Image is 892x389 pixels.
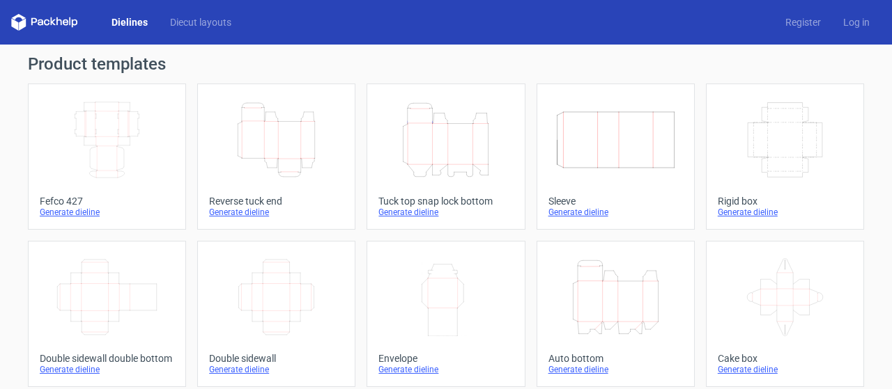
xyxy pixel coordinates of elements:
[537,84,695,230] a: SleeveGenerate dieline
[718,353,852,364] div: Cake box
[28,84,186,230] a: Fefco 427Generate dieline
[548,207,683,218] div: Generate dieline
[548,196,683,207] div: Sleeve
[832,15,881,29] a: Log in
[40,353,174,364] div: Double sidewall double bottom
[367,241,525,387] a: EnvelopeGenerate dieline
[40,207,174,218] div: Generate dieline
[209,364,344,375] div: Generate dieline
[774,15,832,29] a: Register
[378,364,513,375] div: Generate dieline
[100,15,159,29] a: Dielines
[718,207,852,218] div: Generate dieline
[706,241,864,387] a: Cake boxGenerate dieline
[548,364,683,375] div: Generate dieline
[718,196,852,207] div: Rigid box
[378,353,513,364] div: Envelope
[40,196,174,207] div: Fefco 427
[209,207,344,218] div: Generate dieline
[28,241,186,387] a: Double sidewall double bottomGenerate dieline
[197,241,355,387] a: Double sidewallGenerate dieline
[548,353,683,364] div: Auto bottom
[40,364,174,375] div: Generate dieline
[378,196,513,207] div: Tuck top snap lock bottom
[209,353,344,364] div: Double sidewall
[367,84,525,230] a: Tuck top snap lock bottomGenerate dieline
[378,207,513,218] div: Generate dieline
[28,56,864,72] h1: Product templates
[159,15,243,29] a: Diecut layouts
[537,241,695,387] a: Auto bottomGenerate dieline
[209,196,344,207] div: Reverse tuck end
[706,84,864,230] a: Rigid boxGenerate dieline
[197,84,355,230] a: Reverse tuck endGenerate dieline
[718,364,852,375] div: Generate dieline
